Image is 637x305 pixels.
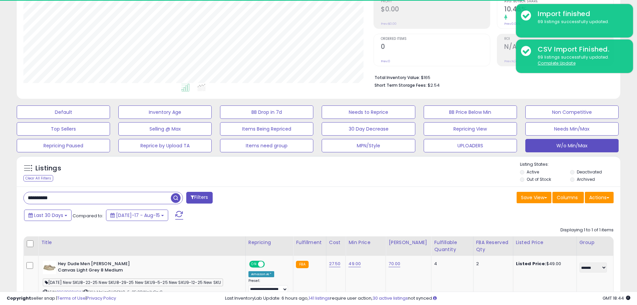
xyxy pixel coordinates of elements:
[579,239,611,246] div: Group
[381,37,490,41] span: Ordered Items
[41,239,243,246] div: Title
[329,239,343,246] div: Cost
[375,75,420,80] b: Total Inventory Value:
[525,122,619,136] button: Needs Min/Max
[58,261,139,275] b: Hey Dude Men [PERSON_NAME] Canvas Light Grey 8 Medium
[43,261,56,274] img: 31+x+mytd3L._SL40_.jpg
[434,261,468,267] div: 4
[525,105,619,119] button: Non Competitive
[504,22,520,26] small: Prev: 0.00%
[476,239,510,253] div: FBA Reserved Qty
[24,210,72,221] button: Last 30 Days
[424,105,517,119] button: BB Price Below Min
[375,73,609,81] li: $165
[527,169,539,175] label: Active
[525,139,619,152] button: W/o Min/Max
[34,212,63,219] span: Last 30 Days
[186,192,212,204] button: Filters
[533,9,628,19] div: Import finished
[118,105,212,119] button: Inventory Age
[43,279,223,286] span: [DATE] New SKU8-22-25 New SKU8-29-25 New SKU9-5-25 New SKU9-12-25 New SKU
[220,139,313,152] button: Items need group
[17,139,110,152] button: Repricing Paused
[527,176,551,182] label: Out of Stock
[7,295,31,301] strong: Copyright
[220,105,313,119] button: BB Drop in 7d
[552,192,584,203] button: Columns
[381,22,397,26] small: Prev: $0.00
[373,295,408,301] a: 30 active listings
[87,295,116,301] a: Privacy Policy
[248,279,288,294] div: Preset:
[118,122,212,136] button: Selling @ Max
[7,295,116,302] div: seller snap | |
[389,239,428,246] div: [PERSON_NAME]
[504,59,517,63] small: Prev: N/A
[434,239,470,253] div: Fulfillable Quantity
[517,192,551,203] button: Save View
[381,59,390,63] small: Prev: 0
[533,19,628,25] div: 69 listings successfully updated.
[264,261,275,267] span: OFF
[17,105,110,119] button: Default
[603,295,630,301] span: 2025-09-15 18:44 GMT
[576,236,613,256] th: CSV column name: cust_attr_3_Group
[57,295,86,301] a: Terms of Use
[516,261,571,267] div: $49.00
[296,239,323,246] div: Fulfillment
[504,37,613,41] span: ROI
[533,45,628,54] div: CSV Import Finished.
[296,261,308,268] small: FBA
[424,122,517,136] button: Repricing View
[57,289,81,295] a: B0CPQ8RYGK
[118,139,212,152] button: Reprice by Upload TA
[220,122,313,136] button: Items Being Repriced
[116,212,160,219] span: [DATE]-17 - Aug-15
[557,194,578,201] span: Columns
[389,260,400,267] a: 70.00
[309,295,330,301] a: 141 listings
[322,122,415,136] button: 30 Day Decrease
[424,139,517,152] button: UPLOADERS
[381,5,490,14] h2: $0.00
[504,5,613,14] h2: 10.48%
[322,105,415,119] button: Needs to Reprice
[82,289,163,295] span: | SKU: Meijer:SHO:EN:8-5-25:28:WallyGry8
[516,239,574,246] div: Listed Price
[520,161,620,168] p: Listing States:
[250,261,258,267] span: ON
[35,164,61,173] h5: Listings
[248,239,291,246] div: Repricing
[381,43,490,52] h2: 0
[106,210,168,221] button: [DATE]-17 - Aug-15
[375,82,427,88] b: Short Term Storage Fees:
[476,261,508,267] div: 2
[428,82,440,88] span: $2.54
[504,43,613,52] h2: N/A
[329,260,341,267] a: 27.50
[248,271,275,277] div: Amazon AI *
[577,169,602,175] label: Deactivated
[348,260,361,267] a: 49.00
[585,192,614,203] button: Actions
[538,60,575,66] u: Complete Update
[560,227,614,233] div: Displaying 1 to 1 of 1 items
[225,295,630,302] div: Last InventoryLab Update: 6 hours ago, require user action, not synced.
[516,260,546,267] b: Listed Price:
[23,175,53,181] div: Clear All Filters
[533,54,628,67] div: 69 listings successfully updated.
[577,176,595,182] label: Archived
[348,239,383,246] div: Min Price
[17,122,110,136] button: Top Sellers
[73,213,103,219] span: Compared to:
[322,139,415,152] button: MPN/Style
